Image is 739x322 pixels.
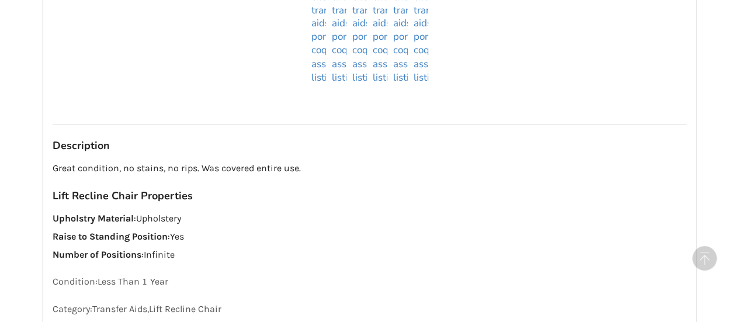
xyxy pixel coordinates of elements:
h3: Lift Recline Chair Properties [53,189,686,202]
p: : Infinite [53,248,686,261]
strong: Number of Positions [53,248,141,259]
p: Condition: Less Than 1 Year [53,275,686,288]
p: Great condition, no stains, no rips. Was covered entire use. [53,161,686,175]
p: Category: Transfer Aids , Lift Recline Chair [53,302,686,316]
p: : Yes [53,230,686,243]
strong: Raise to Standing Position [53,230,168,241]
h3: Description [53,139,686,152]
p: : Upholstery [53,212,686,225]
strong: Upholstry Material [53,212,134,223]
